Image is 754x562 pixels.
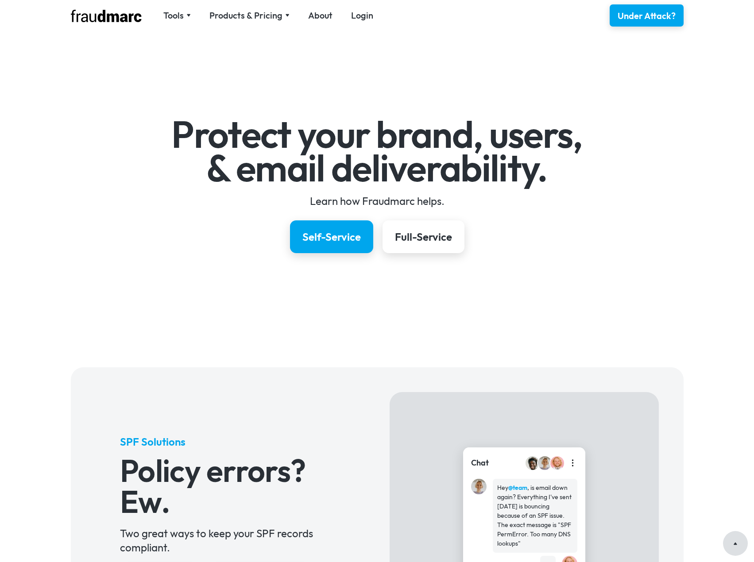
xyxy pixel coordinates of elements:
a: Self-Service [290,220,373,253]
div: Hey , is email down again? Everything I've sent [DATE] is bouncing because of an SPF issue. The e... [497,483,573,548]
div: Under Attack? [618,10,676,22]
a: Login [351,9,373,22]
div: Learn how Fraudmarc helps. [120,194,634,208]
a: About [308,9,333,22]
div: Two great ways to keep your SPF records compliant. [120,526,340,554]
div: Tools [163,9,184,22]
div: Self-Service [302,230,361,244]
h5: SPF Solutions [120,435,340,449]
a: Full-Service [383,220,464,253]
a: Under Attack? [610,4,684,27]
strong: @team [508,484,527,492]
h3: Policy errors? Ew. [120,455,340,517]
div: Chat [471,457,489,469]
div: Full-Service [395,230,452,244]
div: Products & Pricing [209,9,282,22]
h1: Protect your brand, users, & email deliverability. [120,118,634,185]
